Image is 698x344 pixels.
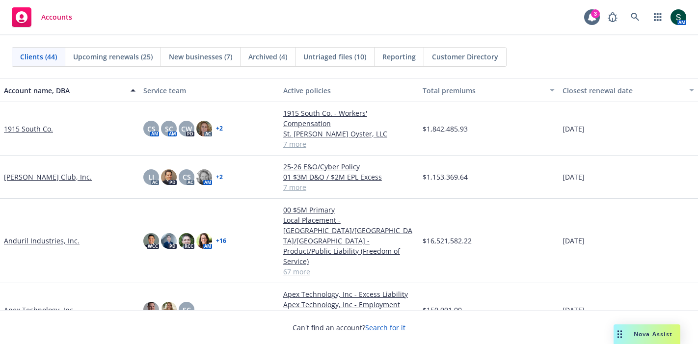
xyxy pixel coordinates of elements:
span: [DATE] [563,305,585,315]
a: 25-26 E&O/Cyber Policy [283,161,415,172]
button: Total premiums [419,79,558,102]
span: Reporting [382,52,416,62]
span: $150,991.00 [423,305,462,315]
a: St. [PERSON_NAME] Oyster, LLC [283,129,415,139]
span: [DATE] [563,124,585,134]
a: Accounts [8,3,76,31]
div: Service team [143,85,275,96]
a: 1915 South Co. [4,124,53,134]
a: 7 more [283,139,415,149]
div: Drag to move [614,324,626,344]
img: photo [671,9,686,25]
span: Archived (4) [248,52,287,62]
div: Total premiums [423,85,543,96]
span: Accounts [41,13,72,21]
a: Report a Bug [603,7,622,27]
span: $1,842,485.93 [423,124,468,134]
span: $16,521,582.22 [423,236,472,246]
div: Active policies [283,85,415,96]
a: 01 $3M D&O / $2M EPL Excess [283,172,415,182]
span: LI [148,172,154,182]
button: Active policies [279,79,419,102]
span: [DATE] [563,172,585,182]
a: + 2 [216,126,223,132]
span: CS [147,124,156,134]
a: Apex Technology, Inc - Employment Practices Liability [283,299,415,320]
span: [DATE] [563,236,585,246]
span: Untriaged files (10) [303,52,366,62]
span: $1,153,369.64 [423,172,468,182]
img: photo [161,169,177,185]
span: Nova Assist [634,330,672,338]
a: Search for it [365,323,405,332]
img: photo [161,302,177,318]
img: photo [143,302,159,318]
button: Service team [139,79,279,102]
div: Account name, DBA [4,85,125,96]
span: Customer Directory [432,52,498,62]
span: CW [181,124,192,134]
img: photo [196,233,212,249]
div: 3 [591,9,600,18]
img: photo [179,233,194,249]
span: SC [165,124,173,134]
a: Search [625,7,645,27]
span: CS [183,172,191,182]
span: Can't find an account? [293,322,405,333]
button: Closest renewal date [559,79,698,102]
img: photo [161,233,177,249]
a: 67 more [283,266,415,277]
a: + 2 [216,174,223,180]
a: Local Placement - [GEOGRAPHIC_DATA]/[GEOGRAPHIC_DATA]/[GEOGRAPHIC_DATA] - Product/Public Liabilit... [283,215,415,266]
a: Apex Technology, Inc - Excess Liability [283,289,415,299]
img: photo [196,169,212,185]
span: Clients (44) [20,52,57,62]
a: Anduril Industries, Inc. [4,236,80,246]
a: Apex Technology, Inc [4,305,73,315]
div: Closest renewal date [563,85,683,96]
img: photo [196,121,212,136]
a: 7 more [283,182,415,192]
a: 1915 South Co. - Workers' Compensation [283,108,415,129]
a: Switch app [648,7,668,27]
a: [PERSON_NAME] Club, Inc. [4,172,92,182]
button: Nova Assist [614,324,680,344]
a: 00 $5M Primary [283,205,415,215]
span: SC [183,305,191,315]
a: + 16 [216,238,226,244]
span: Upcoming renewals (25) [73,52,153,62]
span: New businesses (7) [169,52,232,62]
img: photo [143,233,159,249]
